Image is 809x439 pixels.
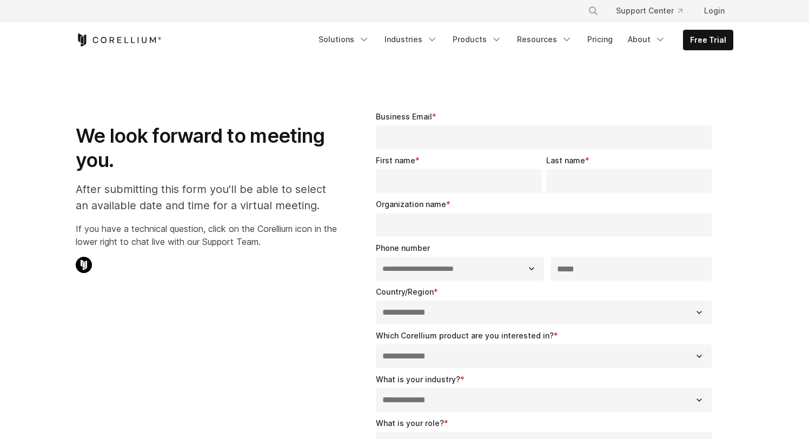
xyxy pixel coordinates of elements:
[546,156,585,165] span: Last name
[621,30,672,49] a: About
[376,112,432,121] span: Business Email
[312,30,733,50] div: Navigation Menu
[684,30,733,50] a: Free Trial
[76,181,337,214] p: After submitting this form you'll be able to select an available date and time for a virtual meet...
[446,30,508,49] a: Products
[510,30,579,49] a: Resources
[376,375,460,384] span: What is your industry?
[378,30,444,49] a: Industries
[76,124,337,172] h1: We look forward to meeting you.
[376,331,554,340] span: Which Corellium product are you interested in?
[376,418,444,428] span: What is your role?
[695,1,733,21] a: Login
[376,243,430,252] span: Phone number
[575,1,733,21] div: Navigation Menu
[76,257,92,273] img: Corellium Chat Icon
[76,34,162,46] a: Corellium Home
[376,156,415,165] span: First name
[583,1,603,21] button: Search
[581,30,619,49] a: Pricing
[376,199,446,209] span: Organization name
[376,287,434,296] span: Country/Region
[76,222,337,248] p: If you have a technical question, click on the Corellium icon in the lower right to chat live wit...
[607,1,691,21] a: Support Center
[312,30,376,49] a: Solutions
